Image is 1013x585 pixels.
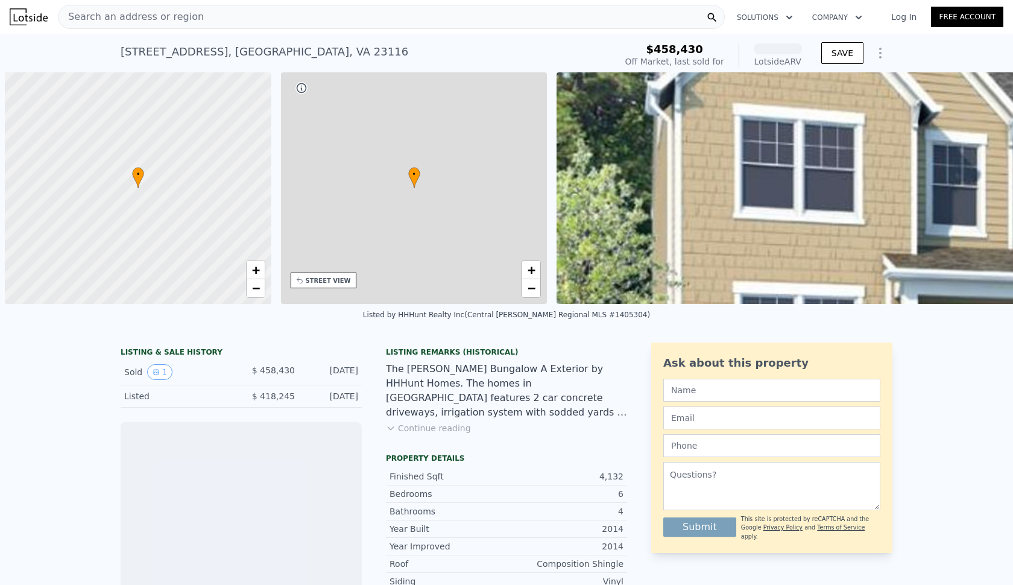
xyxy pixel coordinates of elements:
[132,169,144,180] span: •
[528,262,535,277] span: +
[663,355,880,372] div: Ask about this property
[306,276,351,285] div: STREET VIEW
[803,7,872,28] button: Company
[251,280,259,296] span: −
[408,169,420,180] span: •
[868,41,892,65] button: Show Options
[390,470,506,482] div: Finished Sqft
[506,523,623,535] div: 2014
[408,167,420,188] div: •
[252,391,295,401] span: $ 418,245
[121,347,362,359] div: LISTING & SALE HISTORY
[390,488,506,500] div: Bedrooms
[663,406,880,429] input: Email
[386,362,627,420] div: The [PERSON_NAME] Bungalow A Exterior by HHHunt Homes. The homes in [GEOGRAPHIC_DATA] features 2 ...
[506,505,623,517] div: 4
[10,8,48,25] img: Lotside
[663,379,880,402] input: Name
[251,262,259,277] span: +
[727,7,803,28] button: Solutions
[506,470,623,482] div: 4,132
[305,364,358,380] div: [DATE]
[741,515,880,541] div: This site is protected by reCAPTCHA and the Google and apply.
[247,279,265,297] a: Zoom out
[877,11,931,23] a: Log In
[506,488,623,500] div: 6
[390,540,506,552] div: Year Improved
[247,261,265,279] a: Zoom in
[252,365,295,375] span: $ 458,430
[124,364,232,380] div: Sold
[305,390,358,402] div: [DATE]
[58,10,204,24] span: Search an address or region
[625,55,724,68] div: Off Market, last sold for
[506,558,623,570] div: Composition Shingle
[121,43,408,60] div: [STREET_ADDRESS] , [GEOGRAPHIC_DATA] , VA 23116
[386,454,627,463] div: Property details
[124,390,232,402] div: Listed
[522,261,540,279] a: Zoom in
[390,523,506,535] div: Year Built
[386,422,471,434] button: Continue reading
[147,364,172,380] button: View historical data
[931,7,1003,27] a: Free Account
[386,347,627,357] div: Listing Remarks (Historical)
[528,280,535,296] span: −
[646,43,703,55] span: $458,430
[763,524,803,531] a: Privacy Policy
[821,42,863,64] button: SAVE
[754,55,802,68] div: Lotside ARV
[817,524,865,531] a: Terms of Service
[390,505,506,517] div: Bathrooms
[663,434,880,457] input: Phone
[506,540,623,552] div: 2014
[522,279,540,297] a: Zoom out
[363,311,650,319] div: Listed by HHHunt Realty Inc (Central [PERSON_NAME] Regional MLS #1405304)
[132,167,144,188] div: •
[390,558,506,570] div: Roof
[663,517,736,537] button: Submit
